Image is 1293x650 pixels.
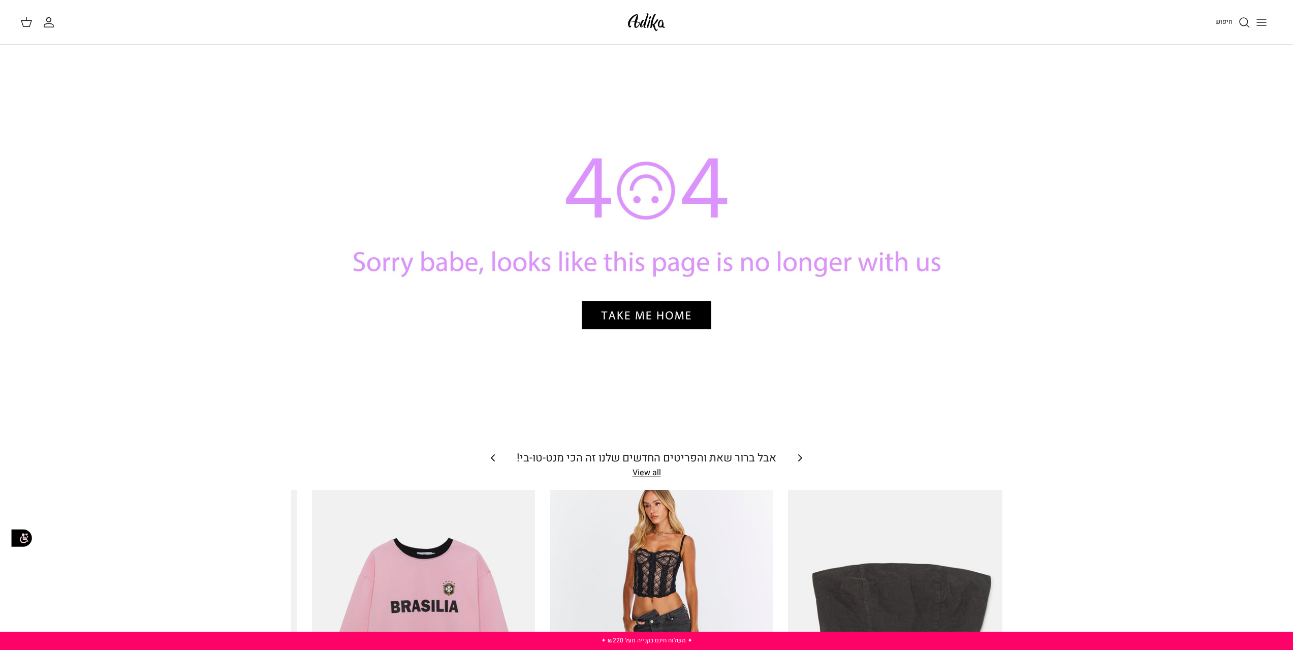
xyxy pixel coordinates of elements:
[43,16,59,28] a: החשבון שלי
[633,467,661,479] a: View all
[1250,11,1273,34] button: Toggle menu
[601,636,692,645] a: ✦ משלוח חינם בקנייה מעל ₪220 ✦
[625,10,668,34] img: Adika IL
[1215,17,1233,26] span: חיפוש
[8,524,36,552] img: accessibility_icon02.svg
[517,450,776,466] a: אבל ברור שאת והפריטים החדשים שלנו זה הכי מנט-טו-בי!
[1215,16,1250,28] a: חיפוש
